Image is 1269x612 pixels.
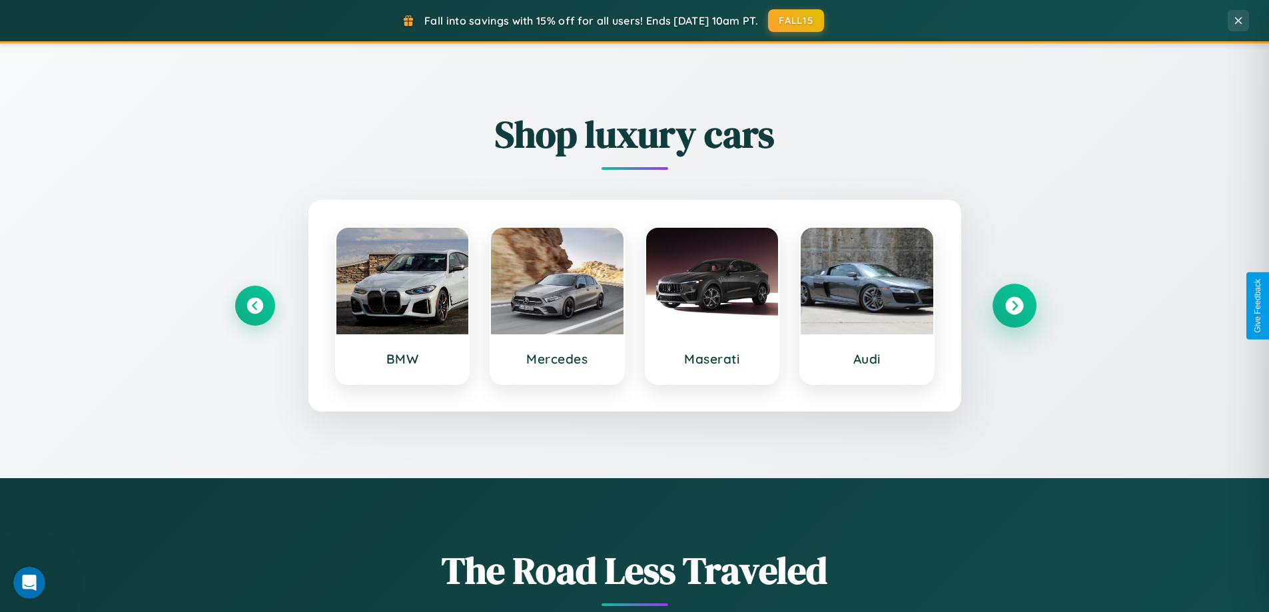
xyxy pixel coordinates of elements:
h3: Audi [814,351,920,367]
iframe: Intercom live chat [13,567,45,599]
h3: Maserati [659,351,765,367]
h3: Mercedes [504,351,610,367]
h3: BMW [350,351,456,367]
div: Give Feedback [1253,279,1262,333]
button: FALL15 [768,9,824,32]
h2: Shop luxury cars [235,109,1035,160]
span: Fall into savings with 15% off for all users! Ends [DATE] 10am PT. [424,14,758,27]
h1: The Road Less Traveled [235,545,1035,596]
